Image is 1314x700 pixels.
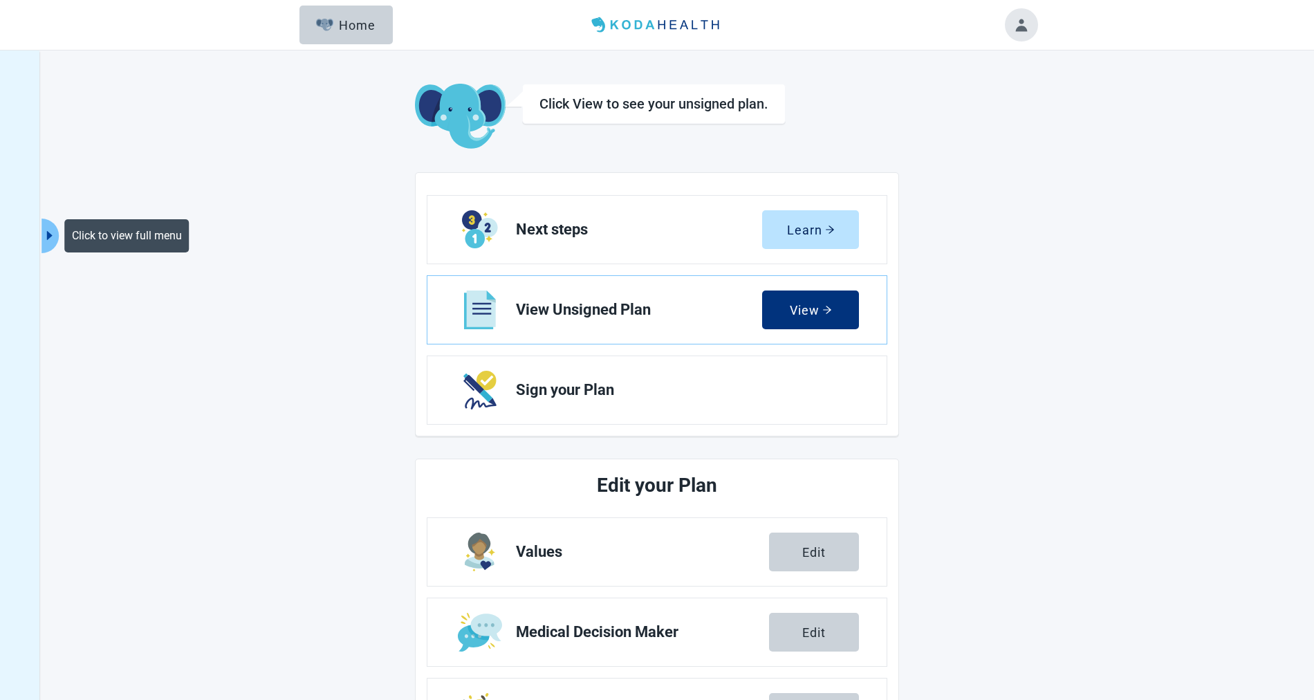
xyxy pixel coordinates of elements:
[802,625,826,639] div: Edit
[790,303,832,317] div: View
[516,544,769,560] span: Values
[769,613,859,652] button: Edit
[427,598,887,666] a: Edit Medical Decision Maker section
[316,19,333,31] img: Elephant
[822,305,832,315] span: arrow-right
[316,18,376,32] div: Home
[802,545,826,559] div: Edit
[299,6,393,44] button: ElephantHome
[427,196,887,264] a: Learn Next steps section
[762,291,859,329] button: Viewarrow-right
[516,382,848,398] span: Sign your Plan
[516,624,769,641] span: Medical Decision Maker
[516,221,762,238] span: Next steps
[427,518,887,586] a: Edit Values section
[479,470,835,501] h2: Edit your Plan
[64,219,189,252] div: Click to view full menu
[769,533,859,571] button: Edit
[516,302,762,318] span: View Unsigned Plan
[586,14,728,36] img: Koda Health
[415,84,506,150] img: Koda Elephant
[427,356,887,424] a: Next Sign your Plan section
[43,229,56,242] span: caret-right
[427,276,887,344] a: View View Unsigned Plan section
[539,95,768,112] h1: Click View to see your unsigned plan.
[1005,8,1038,42] button: Toggle account menu
[41,219,59,253] button: Expand menu
[825,225,835,234] span: arrow-right
[762,210,859,249] button: Learnarrow-right
[787,223,835,237] div: Learn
